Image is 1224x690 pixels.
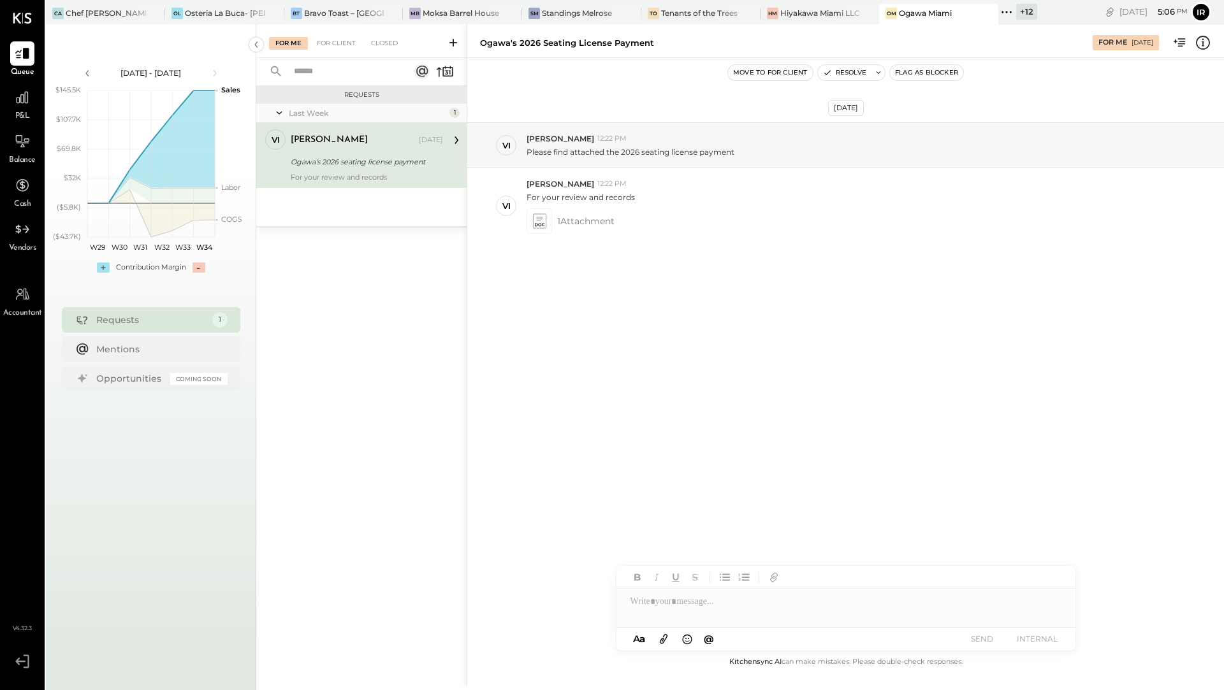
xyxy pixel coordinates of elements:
[57,203,81,212] text: ($5.8K)
[423,8,499,18] div: Moksa Barrel House
[56,115,81,124] text: $107.7K
[1,217,44,254] a: Vendors
[96,343,221,356] div: Mentions
[64,173,81,182] text: $32K
[154,243,169,252] text: W32
[728,65,813,80] button: Move to for client
[53,232,81,241] text: ($43.7K)
[502,140,511,152] div: vi
[890,65,963,80] button: Flag as Blocker
[111,243,127,252] text: W30
[272,134,280,146] div: vi
[639,633,645,645] span: a
[185,8,265,18] div: Osteria La Buca- [PERSON_NAME][GEOGRAPHIC_DATA]
[1,173,44,210] a: Cash
[221,85,240,94] text: Sales
[310,37,362,50] div: For Client
[212,312,228,327] div: 1
[193,262,205,273] div: -
[291,8,302,19] div: BT
[629,569,646,586] button: Bold
[196,243,212,252] text: W34
[96,313,206,326] div: Requests
[1104,5,1116,18] div: copy link
[736,569,752,586] button: Ordered List
[502,200,511,212] div: vi
[291,173,443,182] div: For your review and records
[542,8,612,18] div: Standings Melrose
[597,134,627,144] span: 12:22 PM
[14,199,31,210] span: Cash
[97,68,205,78] div: [DATE] - [DATE]
[419,135,443,145] div: [DATE]
[528,8,540,19] div: SM
[221,215,242,224] text: COGS
[291,134,368,147] div: [PERSON_NAME]
[767,8,778,19] div: HM
[818,65,871,80] button: Resolve
[171,8,183,19] div: OL
[365,37,404,50] div: Closed
[3,308,42,319] span: Accountant
[648,8,659,19] div: To
[269,37,308,50] div: For Me
[57,144,81,153] text: $69.8K
[96,372,164,385] div: Opportunities
[90,243,106,252] text: W29
[661,8,738,18] div: Tenants of the Trees
[52,8,64,19] div: CA
[409,8,421,19] div: MB
[1191,2,1211,22] button: Ir
[263,90,460,99] div: Requests
[667,569,684,586] button: Underline
[687,569,703,586] button: Strikethrough
[133,243,147,252] text: W31
[304,8,384,18] div: Bravo Toast – [GEOGRAPHIC_DATA]
[55,85,81,94] text: $145.5K
[97,262,110,273] div: +
[597,179,627,189] span: 12:22 PM
[66,8,146,18] div: Chef [PERSON_NAME]'s Vineyard Restaurant
[9,243,36,254] span: Vendors
[116,262,186,273] div: Contribution Margin
[557,208,615,234] span: 1 Attachment
[885,8,897,19] div: OM
[704,633,714,645] span: @
[717,569,733,586] button: Unordered List
[527,178,594,189] span: [PERSON_NAME]
[1132,38,1153,47] div: [DATE]
[527,147,734,157] p: Please find attached the 2026 seating license payment
[175,243,191,252] text: W33
[1,41,44,78] a: Queue
[527,133,594,144] span: [PERSON_NAME]
[629,632,650,646] button: Aa
[15,111,30,122] span: P&L
[1016,4,1037,20] div: + 12
[899,8,952,18] div: Ogawa Miami
[527,192,635,203] p: For your review and records
[11,67,34,78] span: Queue
[766,569,782,586] button: Add URL
[1012,630,1063,647] button: INTERNAL
[170,373,228,385] div: Coming Soon
[828,100,864,116] div: [DATE]
[1,85,44,122] a: P&L
[221,183,240,192] text: Labor
[291,155,439,168] div: Ogawa's 2026 seating license payment
[957,630,1008,647] button: SEND
[1,282,44,319] a: Accountant
[648,569,665,586] button: Italic
[289,108,446,119] div: Last Week
[780,8,860,18] div: Hiyakawa Miami LLC
[449,108,460,118] div: 1
[1,129,44,166] a: Balance
[1119,6,1188,18] div: [DATE]
[700,631,718,647] button: @
[9,155,36,166] span: Balance
[1098,38,1127,48] div: For Me
[480,37,654,49] div: Ogawa's 2026 seating license payment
